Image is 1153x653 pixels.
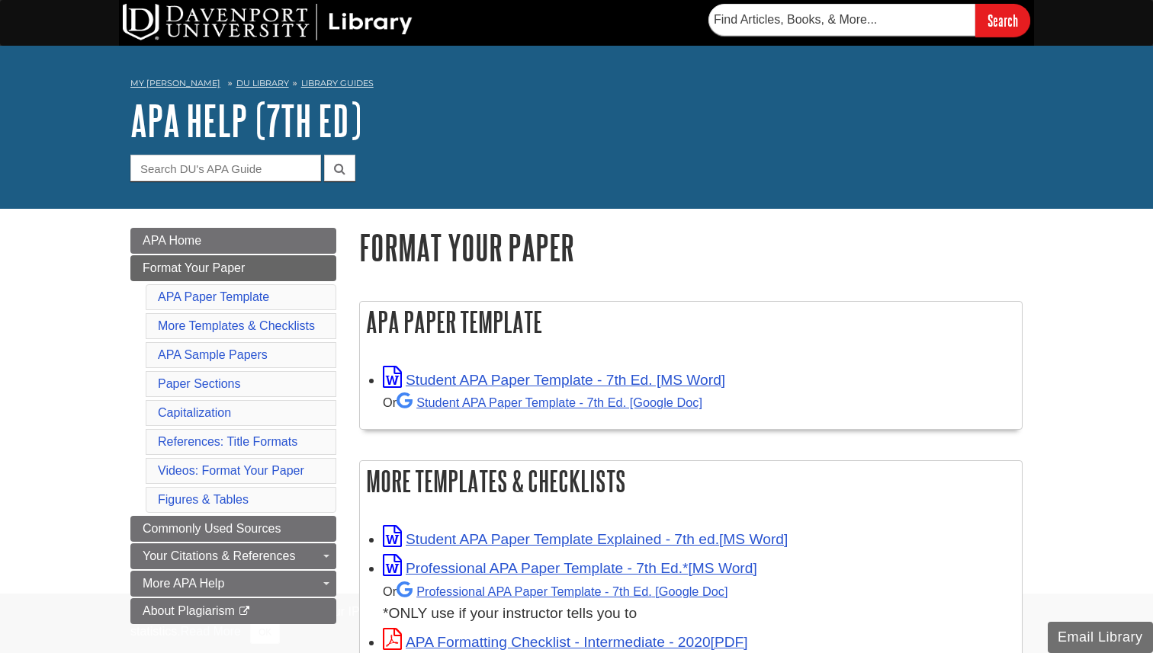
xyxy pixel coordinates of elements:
a: Commonly Used Sources [130,516,336,542]
span: Format Your Paper [143,261,245,274]
a: APA Paper Template [158,290,269,303]
button: Email Library [1048,622,1153,653]
span: Your Citations & References [143,549,295,562]
h2: APA Paper Template [360,302,1022,342]
a: Figures & Tables [158,493,249,506]
h1: Format Your Paper [359,228,1023,267]
a: References: Title Formats [158,435,297,448]
small: Or [383,395,702,409]
input: Find Articles, Books, & More... [708,4,975,36]
a: Professional APA Paper Template - 7th Ed. [397,584,727,598]
a: APA Help (7th Ed) [130,97,361,144]
a: About Plagiarism [130,598,336,624]
span: APA Home [143,234,201,247]
div: *ONLY use if your instructor tells you to [383,580,1014,625]
i: This link opens in a new window [238,607,251,616]
a: APA Sample Papers [158,348,268,361]
a: Your Citations & References [130,543,336,569]
a: Link opens in new window [383,634,748,650]
a: More Templates & Checklists [158,319,315,332]
input: Search [975,4,1030,37]
a: Capitalization [158,406,231,419]
a: Link opens in new window [383,531,788,547]
form: Searches DU Library's articles, books, and more [708,4,1030,37]
a: Library Guides [301,78,374,88]
a: Format Your Paper [130,255,336,281]
a: Link opens in new window [383,372,725,388]
a: DU Library [236,78,289,88]
a: My [PERSON_NAME] [130,77,220,90]
a: APA Home [130,228,336,254]
div: Guide Page Menu [130,228,336,624]
h2: More Templates & Checklists [360,461,1022,501]
span: About Plagiarism [143,604,235,617]
a: Paper Sections [158,377,241,390]
input: Search DU's APA Guide [130,155,321,181]
a: Videos: Format Your Paper [158,464,304,477]
small: Or [383,584,727,598]
span: More APA Help [143,577,224,590]
a: Link opens in new window [383,560,757,576]
img: DU Library [123,4,413,40]
a: More APA Help [130,571,336,597]
span: Commonly Used Sources [143,522,281,535]
nav: breadcrumb [130,73,1023,98]
a: Student APA Paper Template - 7th Ed. [Google Doc] [397,395,702,409]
